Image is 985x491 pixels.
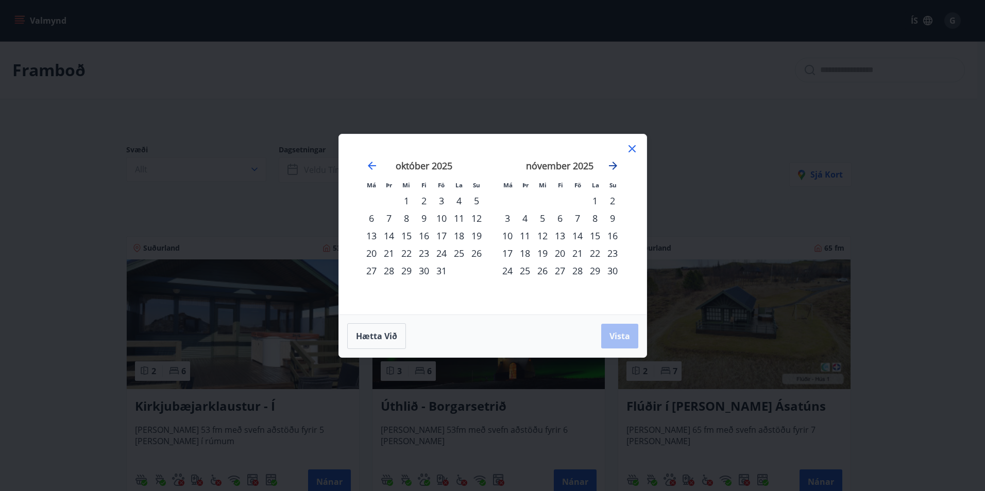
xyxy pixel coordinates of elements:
[356,330,397,342] span: Hætta við
[433,209,450,227] div: 10
[473,181,480,189] small: Su
[468,192,485,209] td: Choose sunnudagur, 5. október 2025 as your check-in date. It’s available.
[455,181,463,189] small: La
[499,262,516,279] td: Choose mánudagur, 24. nóvember 2025 as your check-in date. It’s available.
[415,227,433,244] div: 16
[551,244,569,262] td: Choose fimmtudagur, 20. nóvember 2025 as your check-in date. It’s available.
[398,192,415,209] td: Choose miðvikudagur, 1. október 2025 as your check-in date. It’s available.
[415,262,433,279] div: 30
[468,192,485,209] div: 5
[380,262,398,279] td: Choose þriðjudagur, 28. október 2025 as your check-in date. It’s available.
[586,209,604,227] div: 8
[569,244,586,262] div: 21
[604,192,621,209] td: Choose sunnudagur, 2. nóvember 2025 as your check-in date. It’s available.
[468,227,485,244] td: Choose sunnudagur, 19. október 2025 as your check-in date. It’s available.
[586,192,604,209] div: 1
[468,209,485,227] td: Choose sunnudagur, 12. október 2025 as your check-in date. It’s available.
[380,227,398,244] td: Choose þriðjudagur, 14. október 2025 as your check-in date. It’s available.
[468,244,485,262] td: Choose sunnudagur, 26. október 2025 as your check-in date. It’s available.
[499,227,516,244] td: Choose mánudagur, 10. nóvember 2025 as your check-in date. It’s available.
[438,181,445,189] small: Fö
[363,244,380,262] td: Choose mánudagur, 20. október 2025 as your check-in date. It’s available.
[569,209,586,227] td: Choose föstudagur, 7. nóvember 2025 as your check-in date. It’s available.
[499,227,516,244] div: 10
[551,209,569,227] div: 6
[604,262,621,279] div: 30
[398,244,415,262] td: Choose miðvikudagur, 22. október 2025 as your check-in date. It’s available.
[450,227,468,244] div: 18
[604,244,621,262] div: 23
[415,227,433,244] td: Choose fimmtudagur, 16. október 2025 as your check-in date. It’s available.
[433,192,450,209] td: Choose föstudagur, 3. október 2025 as your check-in date. It’s available.
[534,262,551,279] div: 26
[516,209,534,227] td: Choose þriðjudagur, 4. nóvember 2025 as your check-in date. It’s available.
[363,227,380,244] div: 13
[604,227,621,244] td: Choose sunnudagur, 16. nóvember 2025 as your check-in date. It’s available.
[415,262,433,279] td: Choose fimmtudagur, 30. október 2025 as your check-in date. It’s available.
[503,181,513,189] small: Má
[415,209,433,227] td: Choose fimmtudagur, 9. október 2025 as your check-in date. It’s available.
[586,227,604,244] td: Choose laugardagur, 15. nóvember 2025 as your check-in date. It’s available.
[433,244,450,262] td: Choose föstudagur, 24. október 2025 as your check-in date. It’s available.
[363,244,380,262] div: 20
[516,244,534,262] div: 18
[604,262,621,279] td: Choose sunnudagur, 30. nóvember 2025 as your check-in date. It’s available.
[499,209,516,227] td: Choose mánudagur, 3. nóvember 2025 as your check-in date. It’s available.
[569,244,586,262] td: Choose föstudagur, 21. nóvember 2025 as your check-in date. It’s available.
[367,181,376,189] small: Má
[433,227,450,244] div: 17
[551,262,569,279] td: Choose fimmtudagur, 27. nóvember 2025 as your check-in date. It’s available.
[551,209,569,227] td: Choose fimmtudagur, 6. nóvember 2025 as your check-in date. It’s available.
[534,209,551,227] div: 5
[363,209,380,227] td: Choose mánudagur, 6. október 2025 as your check-in date. It’s available.
[551,227,569,244] td: Choose fimmtudagur, 13. nóvember 2025 as your check-in date. It’s available.
[363,262,380,279] div: 27
[551,262,569,279] div: 27
[415,192,433,209] div: 2
[569,209,586,227] div: 7
[586,262,604,279] td: Choose laugardagur, 29. nóvember 2025 as your check-in date. It’s available.
[609,181,617,189] small: Su
[534,244,551,262] td: Choose miðvikudagur, 19. nóvember 2025 as your check-in date. It’s available.
[380,227,398,244] div: 14
[433,209,450,227] td: Choose föstudagur, 10. október 2025 as your check-in date. It’s available.
[516,209,534,227] div: 4
[398,227,415,244] div: 15
[433,227,450,244] td: Choose föstudagur, 17. október 2025 as your check-in date. It’s available.
[558,181,563,189] small: Fi
[450,209,468,227] div: 11
[499,244,516,262] td: Choose mánudagur, 17. nóvember 2025 as your check-in date. It’s available.
[450,192,468,209] td: Choose laugardagur, 4. október 2025 as your check-in date. It’s available.
[396,160,452,172] strong: október 2025
[363,209,380,227] div: 6
[380,209,398,227] td: Choose þriðjudagur, 7. október 2025 as your check-in date. It’s available.
[433,192,450,209] div: 3
[586,192,604,209] td: Choose laugardagur, 1. nóvember 2025 as your check-in date. It’s available.
[534,227,551,244] td: Choose miðvikudagur, 12. nóvember 2025 as your check-in date. It’s available.
[433,262,450,279] div: 31
[363,227,380,244] td: Choose mánudagur, 13. október 2025 as your check-in date. It’s available.
[499,209,516,227] div: 3
[366,160,378,172] div: Move backward to switch to the previous month.
[450,244,468,262] div: 25
[415,192,433,209] td: Choose fimmtudagur, 2. október 2025 as your check-in date. It’s available.
[569,227,586,244] div: 14
[398,192,415,209] div: 1
[398,209,415,227] td: Choose miðvikudagur, 8. október 2025 as your check-in date. It’s available.
[526,160,593,172] strong: nóvember 2025
[604,209,621,227] div: 9
[604,227,621,244] div: 16
[534,244,551,262] div: 19
[516,262,534,279] td: Choose þriðjudagur, 25. nóvember 2025 as your check-in date. It’s available.
[604,192,621,209] div: 2
[398,262,415,279] div: 29
[522,181,529,189] small: Þr
[534,262,551,279] td: Choose miðvikudagur, 26. nóvember 2025 as your check-in date. It’s available.
[574,181,581,189] small: Fö
[380,244,398,262] td: Choose þriðjudagur, 21. október 2025 as your check-in date. It’s available.
[569,262,586,279] td: Choose föstudagur, 28. nóvember 2025 as your check-in date. It’s available.
[450,192,468,209] div: 4
[421,181,427,189] small: Fi
[569,227,586,244] td: Choose föstudagur, 14. nóvember 2025 as your check-in date. It’s available.
[516,262,534,279] div: 25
